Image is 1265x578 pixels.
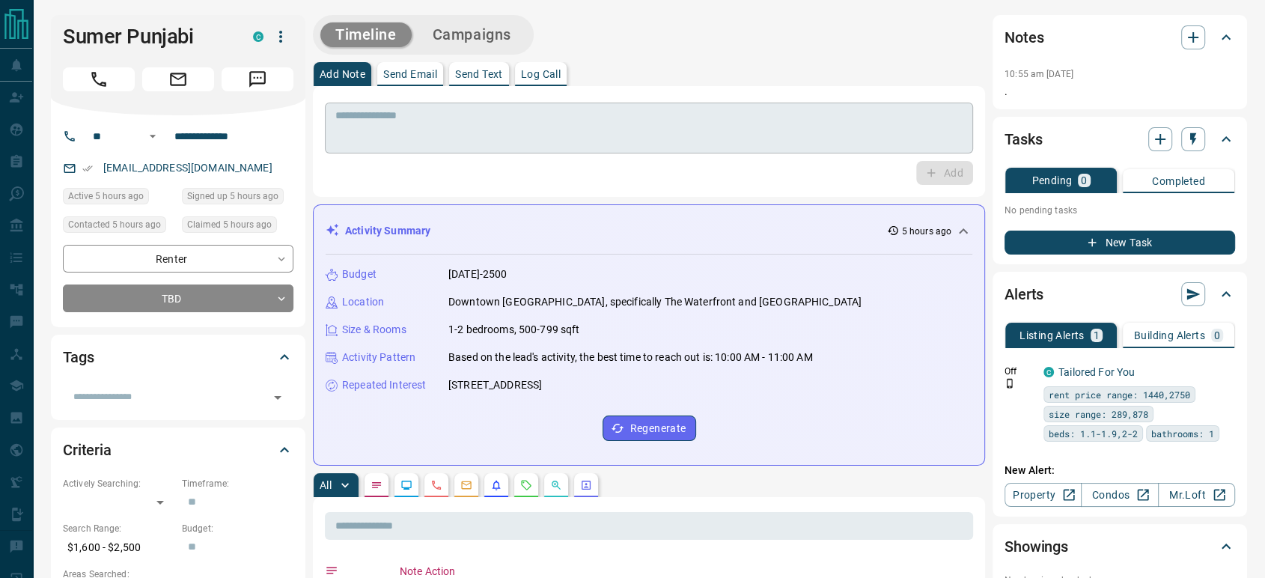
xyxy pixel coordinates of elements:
[1049,407,1148,422] span: size range: 289,878
[320,480,332,490] p: All
[68,217,161,232] span: Contacted 5 hours ago
[1058,366,1135,378] a: Tailored For You
[326,217,972,245] div: Activity Summary5 hours ago
[448,294,862,310] p: Downtown [GEOGRAPHIC_DATA], specifically The Waterfront and [GEOGRAPHIC_DATA]
[63,188,174,209] div: Sat Aug 16 2025
[490,479,502,491] svg: Listing Alerts
[63,522,174,535] p: Search Range:
[448,377,542,393] p: [STREET_ADDRESS]
[1158,483,1235,507] a: Mr.Loft
[187,189,278,204] span: Signed up 5 hours ago
[320,22,412,47] button: Timeline
[1005,276,1235,312] div: Alerts
[580,479,592,491] svg: Agent Actions
[1094,330,1100,341] p: 1
[103,162,272,174] a: [EMAIL_ADDRESS][DOMAIN_NAME]
[63,25,231,49] h1: Sumer Punjabi
[520,479,532,491] svg: Requests
[1005,69,1073,79] p: 10:55 am [DATE]
[1005,199,1235,222] p: No pending tasks
[460,479,472,491] svg: Emails
[550,479,562,491] svg: Opportunities
[342,267,377,282] p: Budget
[1134,330,1205,341] p: Building Alerts
[448,267,507,282] p: [DATE]-2500
[342,294,384,310] p: Location
[383,69,437,79] p: Send Email
[63,345,94,369] h2: Tags
[182,477,293,490] p: Timeframe:
[1005,282,1043,306] h2: Alerts
[1005,84,1235,100] p: .
[1043,367,1054,377] div: condos.ca
[1005,529,1235,565] div: Showings
[253,31,263,42] div: condos.ca
[1031,175,1072,186] p: Pending
[142,67,214,91] span: Email
[1005,463,1235,478] p: New Alert:
[1019,330,1085,341] p: Listing Alerts
[448,322,579,338] p: 1-2 bedrooms, 500-799 sqft
[63,339,293,375] div: Tags
[448,350,813,365] p: Based on the lead's activity, the best time to reach out is: 10:00 AM - 11:00 AM
[345,223,430,239] p: Activity Summary
[222,67,293,91] span: Message
[182,188,293,209] div: Sat Aug 16 2025
[63,432,293,468] div: Criteria
[1081,483,1158,507] a: Condos
[82,163,93,174] svg: Email Verified
[63,477,174,490] p: Actively Searching:
[267,387,288,408] button: Open
[1005,483,1082,507] a: Property
[1005,378,1015,389] svg: Push Notification Only
[1214,330,1220,341] p: 0
[418,22,526,47] button: Campaigns
[400,479,412,491] svg: Lead Browsing Activity
[63,438,112,462] h2: Criteria
[63,245,293,273] div: Renter
[63,285,293,312] div: TBD
[320,69,365,79] p: Add Note
[1005,25,1043,49] h2: Notes
[63,535,174,560] p: $1,600 - $2,500
[144,127,162,145] button: Open
[63,216,174,237] div: Sat Aug 16 2025
[1005,231,1235,255] button: New Task
[455,69,503,79] p: Send Text
[1081,175,1087,186] p: 0
[603,416,696,441] button: Regenerate
[1049,387,1190,402] span: rent price range: 1440,2750
[371,479,382,491] svg: Notes
[1005,535,1068,559] h2: Showings
[430,479,442,491] svg: Calls
[1005,121,1235,157] div: Tasks
[182,216,293,237] div: Sat Aug 16 2025
[342,322,406,338] p: Size & Rooms
[1005,19,1235,55] div: Notes
[68,189,144,204] span: Active 5 hours ago
[521,69,561,79] p: Log Call
[342,377,426,393] p: Repeated Interest
[1152,176,1205,186] p: Completed
[63,67,135,91] span: Call
[342,350,415,365] p: Activity Pattern
[182,522,293,535] p: Budget:
[1151,426,1214,441] span: bathrooms: 1
[1049,426,1138,441] span: beds: 1.1-1.9,2-2
[902,225,951,238] p: 5 hours ago
[1005,365,1034,378] p: Off
[1005,127,1042,151] h2: Tasks
[187,217,272,232] span: Claimed 5 hours ago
